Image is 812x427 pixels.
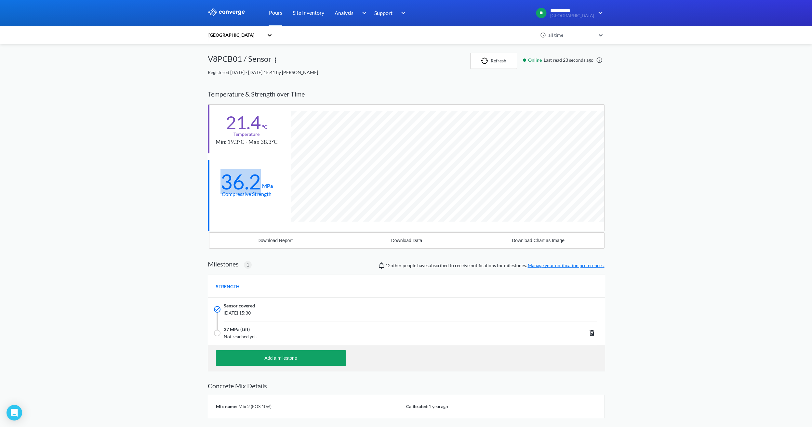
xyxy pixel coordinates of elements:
[385,263,402,268] span: Jonathan Paul, Bailey Bright, Mircea Zagrean, Alaa Bouayed, Conor Owens, Liliana Cortina, Cyrene ...
[220,174,261,190] div: 36.2
[512,238,565,243] div: Download Chart as Image
[216,404,237,409] span: Mix name:
[335,9,353,17] span: Analysis
[209,233,341,248] button: Download Report
[208,70,318,75] span: Registered [DATE] - [DATE] 15:41 by [PERSON_NAME]
[528,263,605,268] a: Manage your notification preferences.
[429,404,448,409] span: 1 year ago
[528,57,544,64] span: Online
[224,309,518,317] span: [DATE] 15:30
[216,283,240,290] span: STRENGTH
[233,131,260,138] div: Temperature
[385,262,605,269] span: people have subscribed to receive notifications for milestones.
[208,382,605,390] h2: Concrete Mix Details
[540,32,546,38] img: icon-clock.svg
[216,138,278,147] div: Min: 19.3°C - Max 38.3°C
[397,9,407,17] img: downArrow.svg
[594,9,605,17] img: downArrow.svg
[473,233,604,248] button: Download Chart as Image
[406,404,429,409] span: Calibrated:
[246,261,249,268] span: 1
[378,262,385,269] img: notifications-icon.svg
[216,350,346,366] button: Add a milestone
[208,260,239,268] h2: Milestones
[470,53,517,69] button: Refresh
[224,302,255,309] span: Sensor covered
[208,53,272,69] div: V8PCB01 / Sensor
[358,9,368,17] img: downArrow.svg
[341,233,473,248] button: Download Data
[222,190,272,198] div: Compressive Strength
[237,404,272,409] span: Mix 2 (FOS 10%)
[208,84,605,104] div: Temperature & Strength over Time
[481,58,491,64] img: icon-refresh.svg
[374,9,393,17] span: Support
[226,114,261,131] div: 21.4
[550,13,594,18] span: [GEOGRAPHIC_DATA]
[258,238,293,243] div: Download Report
[7,405,22,421] div: Open Intercom Messenger
[208,8,246,16] img: logo_ewhite.svg
[272,56,279,64] img: more.svg
[547,32,595,39] div: all time
[224,326,250,333] span: 37 MPa (Lift)
[208,32,264,39] div: [GEOGRAPHIC_DATA]
[391,238,422,243] div: Download Data
[520,57,605,64] div: Last read 23 seconds ago
[224,333,518,340] span: Not reached yet.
